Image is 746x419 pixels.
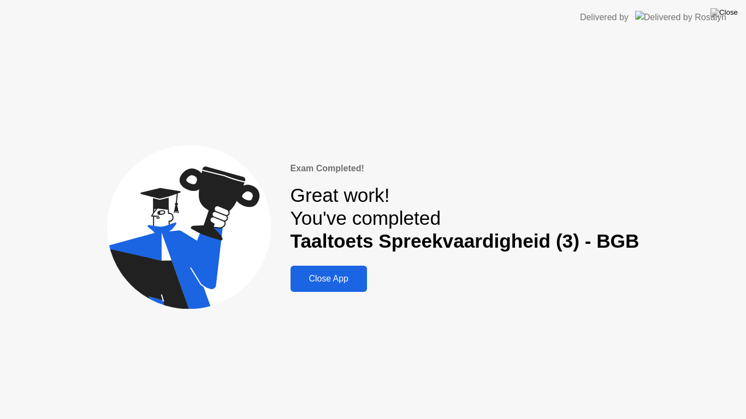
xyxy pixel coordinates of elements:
div: Great work! You've completed [291,184,640,253]
div: Delivered by [580,11,629,24]
button: Close App [291,266,367,292]
b: Taaltoets Spreekvaardigheid (3) - BGB [291,230,640,252]
div: Exam Completed! [291,162,640,175]
img: Close [711,8,738,17]
img: Delivered by Rosalyn [635,11,726,23]
div: Close App [294,274,364,284]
